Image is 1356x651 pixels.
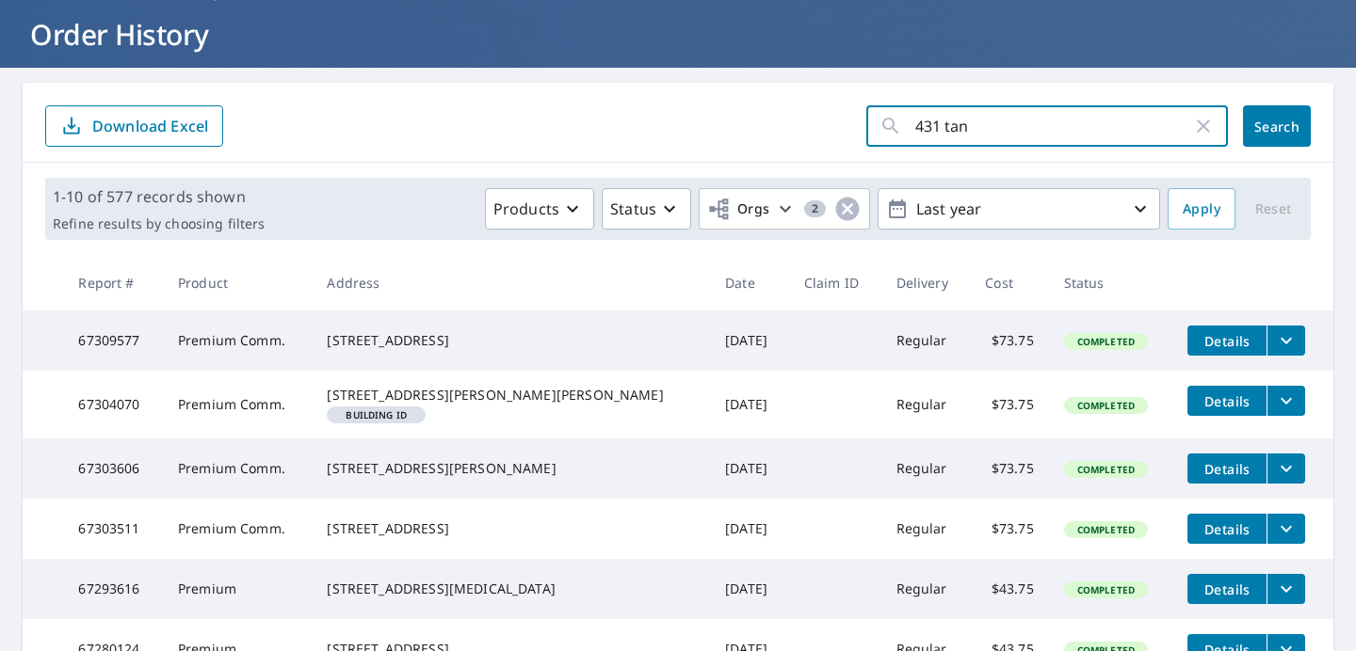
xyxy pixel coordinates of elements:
td: 67304070 [63,371,163,438]
td: 67293616 [63,559,163,619]
th: Delivery [881,255,971,310]
td: 67303511 [63,499,163,559]
td: 67309577 [63,310,163,371]
td: [DATE] [710,371,789,438]
span: Completed [1066,583,1146,596]
td: Premium Comm. [163,499,312,559]
button: filesDropdownBtn-67304070 [1267,386,1305,416]
td: Regular [881,438,971,499]
button: Search [1243,105,1311,147]
td: Regular [881,499,971,559]
button: detailsBtn-67309577 [1187,325,1267,356]
span: Details [1199,520,1255,538]
td: [DATE] [710,559,789,619]
button: detailsBtn-67293616 [1187,574,1267,604]
p: Download Excel [92,116,208,136]
button: Last year [878,188,1160,230]
button: Status [602,188,691,230]
p: Refine results by choosing filters [53,215,265,232]
p: Products [493,198,559,220]
th: Date [710,255,789,310]
th: Report # [63,255,163,310]
button: detailsBtn-67303511 [1187,514,1267,544]
span: Orgs [707,198,770,221]
th: Status [1049,255,1173,310]
span: Completed [1066,463,1146,476]
span: Completed [1066,523,1146,536]
button: filesDropdownBtn-67303511 [1267,514,1305,544]
button: detailsBtn-67303606 [1187,453,1267,484]
td: Regular [881,559,971,619]
td: Regular [881,371,971,438]
h1: Order History [23,15,1333,54]
button: filesDropdownBtn-67309577 [1267,325,1305,356]
span: Details [1199,580,1255,598]
td: [DATE] [710,438,789,499]
td: Premium Comm. [163,310,312,371]
td: [DATE] [710,310,789,371]
span: Search [1258,118,1296,135]
span: Apply [1183,198,1220,221]
em: Building ID [346,410,407,420]
td: Regular [881,310,971,371]
button: Apply [1168,188,1235,230]
span: Details [1199,332,1255,350]
button: Products [485,188,594,230]
button: detailsBtn-67304070 [1187,386,1267,416]
p: Last year [909,193,1129,226]
td: $73.75 [970,371,1049,438]
button: Download Excel [45,105,223,147]
button: filesDropdownBtn-67293616 [1267,574,1305,604]
th: Claim ID [789,255,881,310]
td: [DATE] [710,499,789,559]
div: [STREET_ADDRESS][PERSON_NAME][PERSON_NAME] [327,386,695,405]
td: Premium Comm. [163,438,312,499]
span: Details [1199,392,1255,410]
td: $73.75 [970,310,1049,371]
button: filesDropdownBtn-67303606 [1267,453,1305,484]
span: Completed [1066,335,1146,348]
td: $73.75 [970,499,1049,559]
input: Address, Report #, Claim ID, etc. [915,100,1192,152]
td: Premium [163,559,312,619]
th: Address [312,255,710,310]
td: 67303606 [63,438,163,499]
th: Cost [970,255,1049,310]
div: [STREET_ADDRESS] [327,331,695,350]
span: 2 [804,202,826,215]
td: Premium Comm. [163,371,312,438]
th: Product [163,255,312,310]
p: 1-10 of 577 records shown [53,185,265,208]
p: Status [610,198,656,220]
div: [STREET_ADDRESS][PERSON_NAME] [327,459,695,478]
td: $73.75 [970,438,1049,499]
div: [STREET_ADDRESS] [327,519,695,538]
span: Completed [1066,399,1146,412]
span: Details [1199,460,1255,478]
td: $43.75 [970,559,1049,619]
button: Orgs2 [699,188,870,230]
div: [STREET_ADDRESS][MEDICAL_DATA] [327,580,695,598]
